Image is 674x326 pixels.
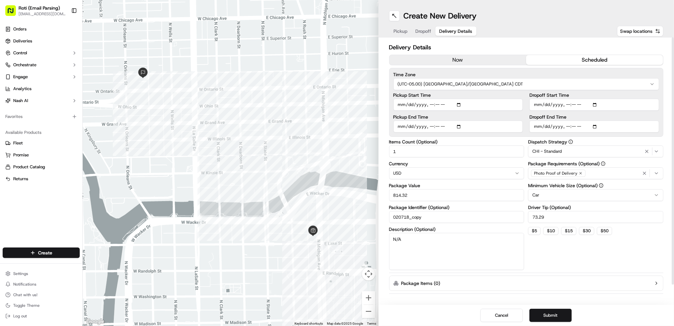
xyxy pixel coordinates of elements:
button: Settings [3,269,80,278]
button: now [389,55,526,65]
button: Package Items (0) [389,276,664,291]
span: Log out [13,313,27,319]
span: Nash AI [13,98,28,104]
div: Start new chat [30,63,109,70]
span: Knowledge Base [13,148,51,155]
button: Package Requirements (Optional) [601,161,606,166]
a: Orders [3,24,80,34]
label: Package Requirements (Optional) [528,161,663,166]
button: Total Package Dimensions (Optional) [389,299,664,306]
button: Notifications [3,280,80,289]
span: Pylon [66,164,80,169]
div: Available Products [3,127,80,138]
button: Log out [3,311,80,321]
button: Orchestrate [3,60,80,70]
img: Google [84,317,106,326]
div: Past conversations [7,86,44,91]
a: Returns [5,176,77,182]
label: Package Value [389,183,524,188]
button: [EMAIL_ADDRESS][DOMAIN_NAME] [19,11,66,17]
button: Nash AI [3,95,80,106]
img: Nash [7,7,20,20]
a: Terms (opens in new tab) [367,322,377,325]
h2: Delivery Details [389,43,664,52]
button: Chat with us! [3,290,80,299]
button: Minimum Vehicle Size (Optional) [599,183,604,188]
span: Product Catalog [13,164,45,170]
span: Map data ©2025 Google [327,322,363,325]
button: $30 [579,227,594,235]
span: Promise [13,152,29,158]
button: $50 [597,227,612,235]
div: We're available if you need us! [30,70,91,75]
button: scheduled [526,55,663,65]
label: Minimum Vehicle Size (Optional) [528,183,663,188]
button: Cancel [480,309,523,322]
label: Items Count (Optional) [389,139,524,144]
label: Package Identifier (Optional) [389,205,524,210]
span: Photo Proof of Delivery [534,171,577,176]
label: Currency [389,161,524,166]
button: Dispatch Strategy [568,139,573,144]
button: Engage [3,72,80,82]
h1: Create New Delivery [404,11,477,21]
input: Enter driver tip amount [528,211,663,223]
span: Orchestrate [13,62,36,68]
label: Dropoff End Time [529,115,659,119]
span: [DATE] [59,121,72,126]
span: Dropoff [416,28,431,34]
button: Returns [3,174,80,184]
span: • [55,121,57,126]
a: Fleet [5,140,77,146]
button: Map camera controls [362,267,375,281]
input: Enter number of items [389,145,524,157]
span: Pickup [394,28,408,34]
div: Favorites [3,111,80,122]
input: Enter package identifier [389,211,524,223]
input: Enter package value [389,189,524,201]
span: Control [13,50,27,56]
span: Notifications [13,282,36,287]
p: Welcome 👋 [7,27,120,37]
span: Fleet [13,140,23,146]
button: $5 [528,227,541,235]
a: Promise [5,152,77,158]
label: Total Package Dimensions (Optional) [389,299,467,306]
a: Deliveries [3,36,80,46]
img: 9188753566659_6852d8bf1fb38e338040_72.png [14,63,26,75]
span: Chat with us! [13,292,37,298]
button: $10 [543,227,559,235]
button: Keyboard shortcuts [295,321,323,326]
div: 💻 [56,149,61,154]
button: Toggle Theme [3,301,80,310]
span: [PERSON_NAME] [21,103,54,108]
a: Powered byPylon [47,164,80,169]
label: Time Zone [393,72,659,77]
button: Fleet [3,138,80,148]
span: Orders [13,26,26,32]
button: Control [3,48,80,58]
span: CHI - Standard [532,148,562,154]
span: • [55,103,57,108]
a: 💻API Documentation [53,145,109,157]
img: Jazmin Navarro [7,96,17,107]
button: Create [3,247,80,258]
label: Pickup Start Time [393,93,523,97]
span: Analytics [13,86,31,92]
button: Roti (Email Parsing) [19,5,60,11]
span: Settings [13,271,28,276]
button: Zoom out [362,305,375,318]
label: Driver Tip (Optional) [528,205,663,210]
span: Create [38,249,52,256]
span: Delivery Details [439,28,472,34]
button: Roti (Email Parsing)[EMAIL_ADDRESS][DOMAIN_NAME] [3,3,68,19]
input: Got a question? Start typing here... [17,43,119,50]
label: Description (Optional) [389,227,524,232]
button: Zoom in [362,291,375,304]
label: Package Items ( 0 ) [401,280,440,287]
span: API Documentation [63,148,106,155]
span: Toggle Theme [13,303,40,308]
a: Product Catalog [5,164,77,170]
